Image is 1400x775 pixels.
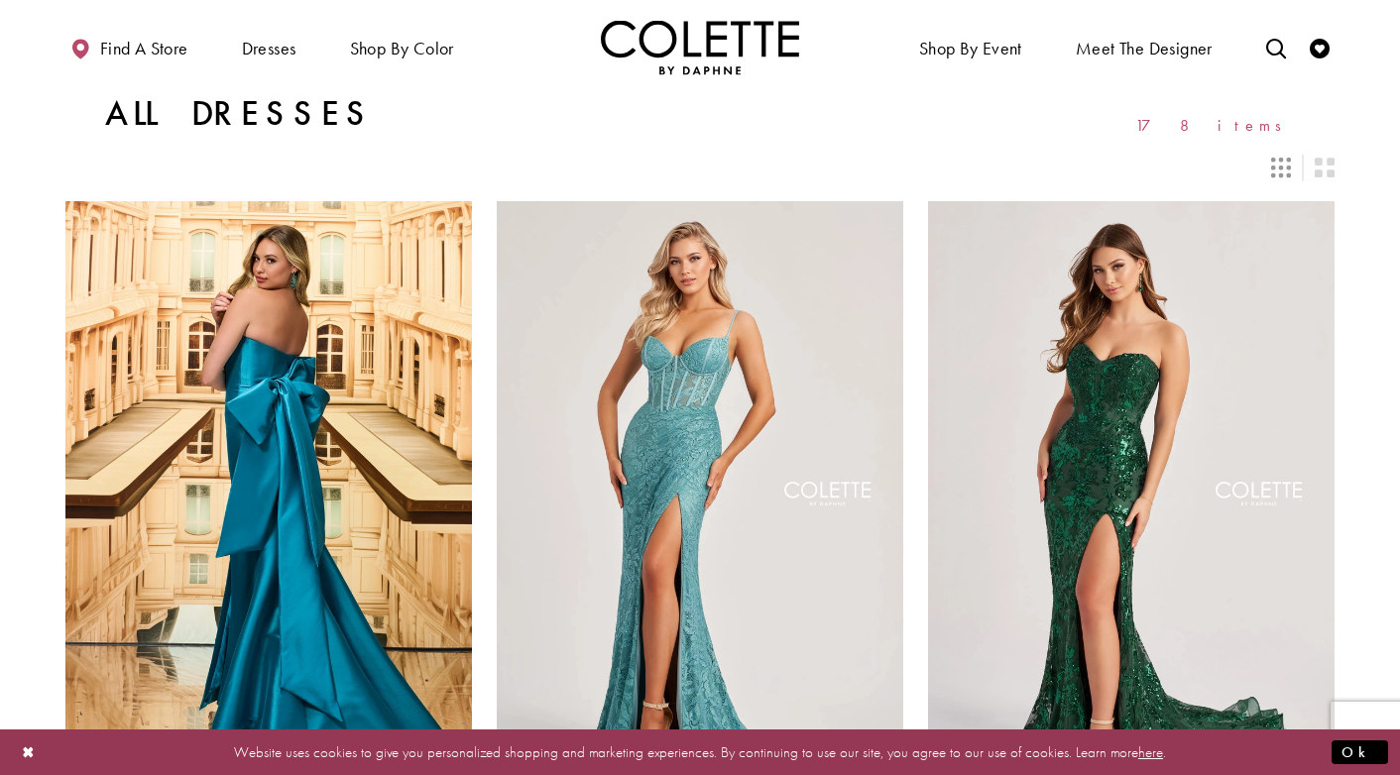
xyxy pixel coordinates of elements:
[1135,117,1295,134] span: 178 items
[1138,741,1163,761] a: here
[143,738,1257,765] p: Website uses cookies to give you personalized shopping and marketing experiences. By continuing t...
[54,146,1346,189] div: Layout Controls
[242,39,296,58] span: Dresses
[345,20,459,74] span: Shop by color
[1305,20,1335,74] a: Check Wishlist
[601,20,799,74] img: Colette by Daphne
[1315,158,1335,177] span: Switch layout to 2 columns
[350,39,454,58] span: Shop by color
[100,39,188,58] span: Find a store
[237,20,301,74] span: Dresses
[1332,739,1388,764] button: Submit Dialog
[105,94,374,134] h1: All Dresses
[919,39,1022,58] span: Shop By Event
[1071,20,1218,74] a: Meet the designer
[65,20,192,74] a: Find a store
[914,20,1027,74] span: Shop By Event
[12,734,46,769] button: Close Dialog
[1076,39,1213,58] span: Meet the designer
[601,20,799,74] a: Visit Home Page
[1271,158,1291,177] span: Switch layout to 3 columns
[1261,20,1291,74] a: Toggle search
